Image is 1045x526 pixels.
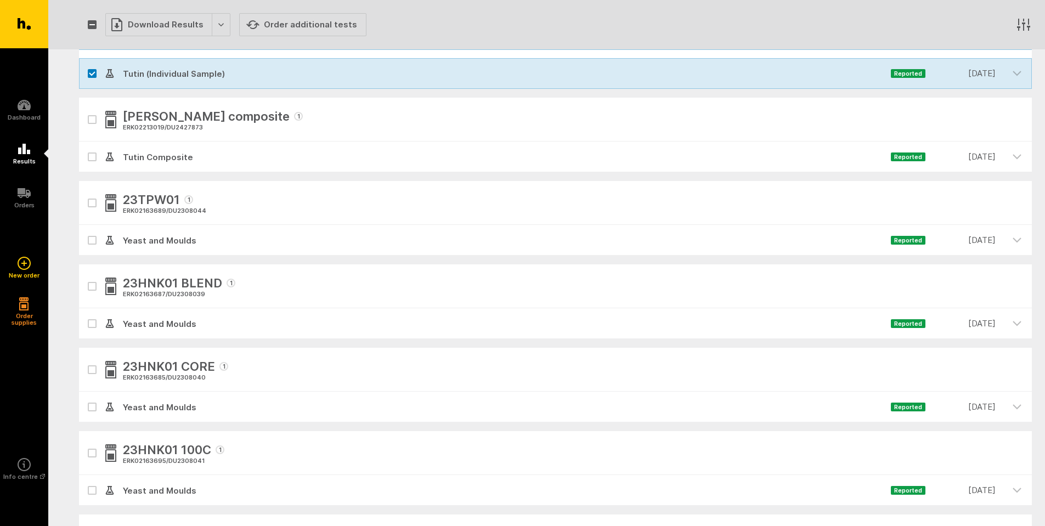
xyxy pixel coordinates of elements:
span: Reported [891,319,925,328]
span: Tutin Composite [114,151,891,164]
div: ERK02213019 / DU2427873 [123,123,303,133]
h5: Dashboard [8,114,41,121]
span: Yeast and Moulds [114,484,891,497]
span: [PERSON_NAME] composite [123,108,290,127]
div: ERK02163689 / DU2308044 [123,206,206,216]
div: ERK02163685 / DU2308040 [123,373,228,383]
span: 1 [184,195,193,204]
span: 1 [294,112,303,121]
time: [DATE] [925,67,996,80]
time: [DATE] [925,150,996,163]
span: 23HNK01 BLEND [123,274,222,294]
span: Reported [891,69,925,78]
span: Tutin (Individual Sample) [114,67,891,81]
span: Reported [891,486,925,495]
h5: New order [9,272,39,279]
h5: Orders [14,202,35,208]
span: Reported [891,152,925,161]
h5: Order supplies [8,313,41,326]
span: 1 [227,279,235,287]
span: Yeast and Moulds [114,234,891,247]
span: Yeast and Moulds [114,401,891,414]
button: Download Results [105,13,230,36]
button: Select all [88,20,97,29]
time: [DATE] [925,234,996,247]
span: 1 [219,362,228,371]
time: [DATE] [925,317,996,330]
div: ERK02163687 / DU2308039 [123,290,235,299]
time: [DATE] [925,400,996,414]
button: Order additional tests [239,13,366,36]
span: 23HNK01 100C [123,441,211,461]
div: ERK02163695 / DU2308041 [123,456,224,466]
span: Reported [891,403,925,411]
h5: Info centre [3,473,45,480]
span: Yeast and Moulds [114,318,891,331]
span: Reported [891,236,925,245]
h5: Results [13,158,36,165]
span: 23TPW01 [123,191,180,211]
span: 1 [216,445,224,454]
span: 23HNK01 CORE [123,358,215,377]
time: [DATE] [925,484,996,497]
